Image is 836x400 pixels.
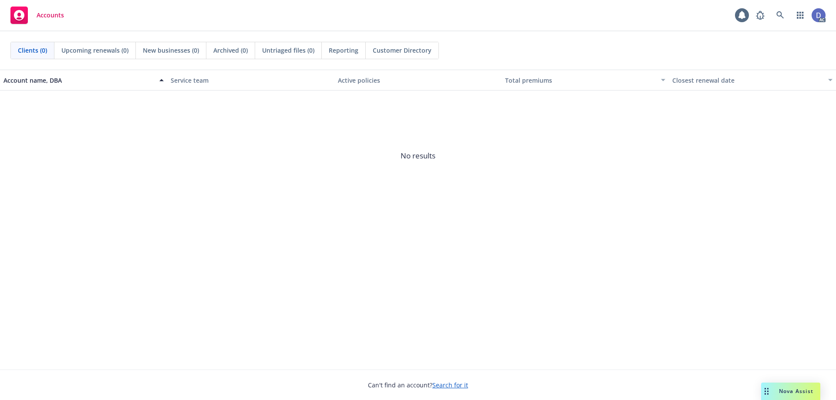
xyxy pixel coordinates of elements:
span: Clients (0) [18,46,47,55]
span: Untriaged files (0) [262,46,314,55]
img: photo [812,8,826,22]
button: Nova Assist [761,383,820,400]
span: Archived (0) [213,46,248,55]
div: Active policies [338,76,498,85]
div: Account name, DBA [3,76,154,85]
div: Closest renewal date [672,76,823,85]
a: Search [772,7,789,24]
a: Search for it [432,381,468,389]
a: Report a Bug [752,7,769,24]
span: Nova Assist [779,387,813,395]
button: Total premiums [502,70,669,91]
span: New businesses (0) [143,46,199,55]
span: Accounts [37,12,64,19]
span: Upcoming renewals (0) [61,46,128,55]
button: Active policies [334,70,502,91]
button: Closest renewal date [669,70,836,91]
span: Customer Directory [373,46,431,55]
span: Can't find an account? [368,380,468,390]
a: Switch app [792,7,809,24]
a: Accounts [7,3,67,27]
div: Drag to move [761,383,772,400]
div: Total premiums [505,76,656,85]
span: Reporting [329,46,358,55]
div: Service team [171,76,331,85]
button: Service team [167,70,334,91]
